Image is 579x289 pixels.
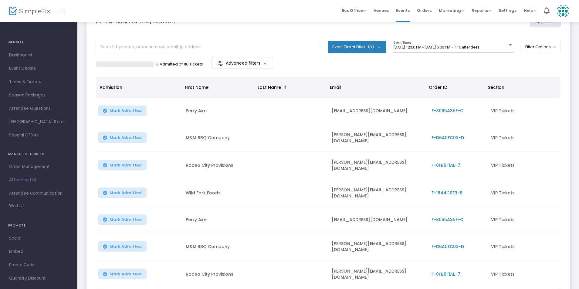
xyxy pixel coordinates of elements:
[9,190,68,197] span: Attendee Communication
[182,233,255,260] td: M&M BBQ Company
[432,217,463,223] span: F-8065A35E-C
[328,152,428,179] td: [PERSON_NAME][EMAIL_ADDRESS][DOMAIN_NAME]
[9,105,68,113] span: Attendee Questions
[110,190,142,195] span: Mark Admitted
[9,118,68,126] span: [GEOGRAPHIC_DATA] Items
[98,269,147,279] button: Mark Admitted
[182,179,255,207] td: Wild Fork Foods
[9,203,24,209] span: Waitlist
[487,260,560,288] td: VIP Tickets
[328,41,386,53] button: Event Ticket Filter(3)
[396,3,410,18] span: Events
[417,3,432,18] span: Orders
[432,244,464,250] span: F-D6A0EC03-D
[110,163,142,168] span: Mark Admitted
[98,106,147,116] button: Mark Admitted
[9,274,68,282] span: Quantity Discount
[439,8,464,13] span: Marketing
[432,162,460,168] span: F-0FB6F1AE-7
[9,261,68,269] span: Promo Code
[487,207,560,233] td: VIP Tickets
[328,98,428,124] td: [EMAIL_ADDRESS][DOMAIN_NAME]
[100,84,122,90] span: Admission
[96,41,320,53] input: Search by name, order number, email, ip address
[9,176,68,184] span: Attendee List
[283,85,288,90] span: Sortable
[182,207,255,233] td: Perry Aire
[487,124,560,152] td: VIP Tickets
[472,8,491,13] span: Reports
[182,98,255,124] td: Perry Aire
[211,58,274,69] m-button: Advanced filters
[98,132,147,143] button: Mark Admitted
[328,179,428,207] td: [PERSON_NAME][EMAIL_ADDRESS][DOMAIN_NAME]
[98,187,147,198] button: Mark Admitted
[328,124,428,152] td: [PERSON_NAME][EMAIL_ADDRESS][DOMAIN_NAME]
[432,271,460,277] span: F-0FB6F1AE-7
[258,84,281,90] span: Last Name
[9,163,68,171] span: Order Management
[487,152,560,179] td: VIP Tickets
[98,241,147,252] button: Mark Admitted
[429,84,447,90] span: Order ID
[9,51,68,59] span: Dashboard
[9,91,68,99] span: Season Packages
[185,84,208,90] span: First Name
[9,234,68,242] span: Social
[521,41,561,53] button: Filter Options
[110,135,142,140] span: Mark Admitted
[328,233,428,260] td: [PERSON_NAME][EMAIL_ADDRESS][DOMAIN_NAME]
[8,36,69,49] h4: GENERAL
[8,148,69,160] h4: MANAGE ATTENDEES
[394,45,479,49] span: [DATE] 12:00 PM - [DATE] 6:00 PM • 116 attendees
[342,8,366,13] span: Box Office
[110,217,142,222] span: Mark Admitted
[182,124,255,152] td: M&M BBQ Company
[156,61,203,67] p: 0 Admitted of 116 Tickets
[524,8,537,13] span: Help
[330,84,341,90] span: Email
[328,207,428,233] td: [EMAIL_ADDRESS][DOMAIN_NAME]
[110,272,142,277] span: Mark Admitted
[9,248,68,256] span: Embed
[110,108,142,113] span: Mark Admitted
[9,78,68,86] span: Times & Tickets
[432,135,464,141] span: F-D6A0EC03-D
[110,244,142,249] span: Mark Admitted
[98,160,147,170] button: Mark Admitted
[432,190,462,196] span: F-1844C0E3-B
[98,214,147,225] button: Mark Admitted
[9,131,68,139] span: Special Offers
[374,3,389,18] span: Venues
[487,233,560,260] td: VIP Tickets
[499,3,516,18] span: Settings
[328,260,428,288] td: [PERSON_NAME][EMAIL_ADDRESS][DOMAIN_NAME]
[9,65,68,72] span: Event Details
[182,260,255,288] td: Rodeo City Provisions
[182,152,255,179] td: Rodeo City Provisions
[218,60,224,66] img: filter
[432,108,463,114] span: F-8065A35E-C
[8,220,69,232] h4: PROMOTE
[487,179,560,207] td: VIP Tickets
[368,45,374,49] span: (3)
[488,84,504,90] span: Section
[487,98,560,124] td: VIP Tickets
